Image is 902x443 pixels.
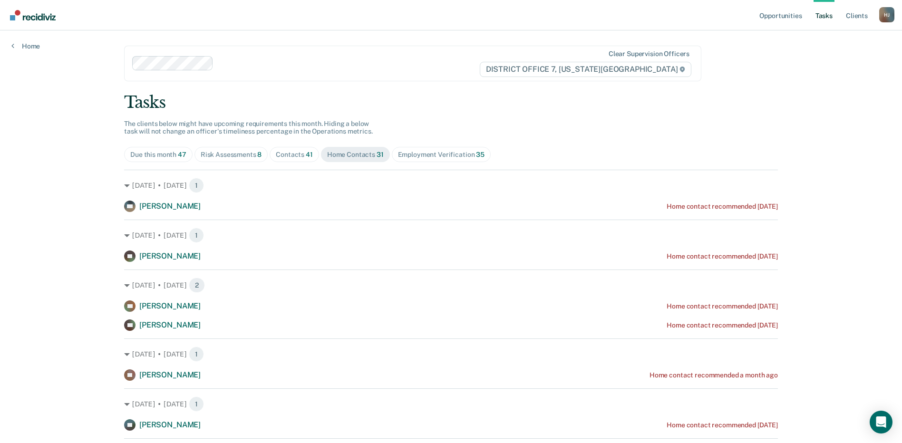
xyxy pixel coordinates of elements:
[667,421,778,429] div: Home contact recommended [DATE]
[189,396,204,412] span: 1
[178,151,186,158] span: 47
[480,62,691,77] span: DISTRICT OFFICE 7, [US_STATE][GEOGRAPHIC_DATA]
[124,93,778,112] div: Tasks
[139,320,201,329] span: [PERSON_NAME]
[189,228,204,243] span: 1
[667,321,778,329] div: Home contact recommended [DATE]
[879,7,894,22] button: Profile dropdown button
[139,370,201,379] span: [PERSON_NAME]
[139,251,201,260] span: [PERSON_NAME]
[306,151,313,158] span: 41
[650,371,778,379] div: Home contact recommended a month ago
[276,151,313,159] div: Contacts
[201,151,262,159] div: Risk Assessments
[10,10,56,20] img: Recidiviz
[870,411,892,433] div: Open Intercom Messenger
[189,278,205,293] span: 2
[124,178,778,193] div: [DATE] • [DATE] 1
[139,301,201,310] span: [PERSON_NAME]
[189,178,204,193] span: 1
[609,50,689,58] div: Clear supervision officers
[327,151,384,159] div: Home Contacts
[130,151,186,159] div: Due this month
[124,278,778,293] div: [DATE] • [DATE] 2
[398,151,485,159] div: Employment Verification
[189,347,204,362] span: 1
[377,151,384,158] span: 31
[139,202,201,211] span: [PERSON_NAME]
[139,420,201,429] span: [PERSON_NAME]
[667,202,778,211] div: Home contact recommended [DATE]
[667,302,778,310] div: Home contact recommended [DATE]
[124,396,778,412] div: [DATE] • [DATE] 1
[11,42,40,50] a: Home
[879,7,894,22] div: H J
[124,228,778,243] div: [DATE] • [DATE] 1
[667,252,778,260] div: Home contact recommended [DATE]
[257,151,262,158] span: 8
[124,120,373,135] span: The clients below might have upcoming requirements this month. Hiding a below task will not chang...
[124,347,778,362] div: [DATE] • [DATE] 1
[476,151,485,158] span: 35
